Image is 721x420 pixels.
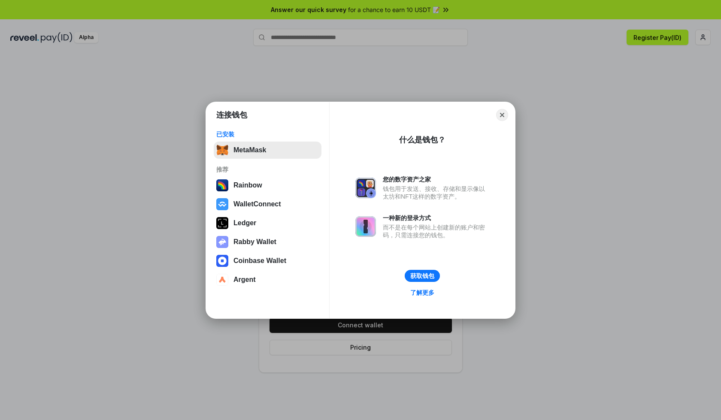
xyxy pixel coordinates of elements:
[410,272,434,280] div: 获取钱包
[355,178,376,198] img: svg+xml,%3Csvg%20xmlns%3D%22http%3A%2F%2Fwww.w3.org%2F2000%2Fsvg%22%20fill%3D%22none%22%20viewBox...
[233,238,276,246] div: Rabby Wallet
[216,130,319,138] div: 已安装
[216,110,247,120] h1: 连接钱包
[405,287,439,298] a: 了解更多
[214,252,321,269] button: Coinbase Wallet
[233,257,286,265] div: Coinbase Wallet
[233,276,256,284] div: Argent
[214,233,321,251] button: Rabby Wallet
[216,274,228,286] img: svg+xml,%3Csvg%20width%3D%2228%22%20height%3D%2228%22%20viewBox%3D%220%200%2028%2028%22%20fill%3D...
[214,215,321,232] button: Ledger
[383,185,489,200] div: 钱包用于发送、接收、存储和显示像以太坊和NFT这样的数字资产。
[216,166,319,173] div: 推荐
[214,177,321,194] button: Rainbow
[216,217,228,229] img: svg+xml,%3Csvg%20xmlns%3D%22http%3A%2F%2Fwww.w3.org%2F2000%2Fsvg%22%20width%3D%2228%22%20height%3...
[355,216,376,237] img: svg+xml,%3Csvg%20xmlns%3D%22http%3A%2F%2Fwww.w3.org%2F2000%2Fsvg%22%20fill%3D%22none%22%20viewBox...
[233,200,281,208] div: WalletConnect
[216,236,228,248] img: svg+xml,%3Csvg%20xmlns%3D%22http%3A%2F%2Fwww.w3.org%2F2000%2Fsvg%22%20fill%3D%22none%22%20viewBox...
[410,289,434,296] div: 了解更多
[383,224,489,239] div: 而不是在每个网站上创建新的账户和密码，只需连接您的钱包。
[216,255,228,267] img: svg+xml,%3Csvg%20width%3D%2228%22%20height%3D%2228%22%20viewBox%3D%220%200%2028%2028%22%20fill%3D...
[214,196,321,213] button: WalletConnect
[233,219,256,227] div: Ledger
[496,109,508,121] button: Close
[233,181,262,189] div: Rainbow
[233,146,266,154] div: MetaMask
[216,144,228,156] img: svg+xml,%3Csvg%20fill%3D%22none%22%20height%3D%2233%22%20viewBox%3D%220%200%2035%2033%22%20width%...
[214,142,321,159] button: MetaMask
[399,135,445,145] div: 什么是钱包？
[383,175,489,183] div: 您的数字资产之家
[405,270,440,282] button: 获取钱包
[383,214,489,222] div: 一种新的登录方式
[216,179,228,191] img: svg+xml,%3Csvg%20width%3D%22120%22%20height%3D%22120%22%20viewBox%3D%220%200%20120%20120%22%20fil...
[216,198,228,210] img: svg+xml,%3Csvg%20width%3D%2228%22%20height%3D%2228%22%20viewBox%3D%220%200%2028%2028%22%20fill%3D...
[214,271,321,288] button: Argent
